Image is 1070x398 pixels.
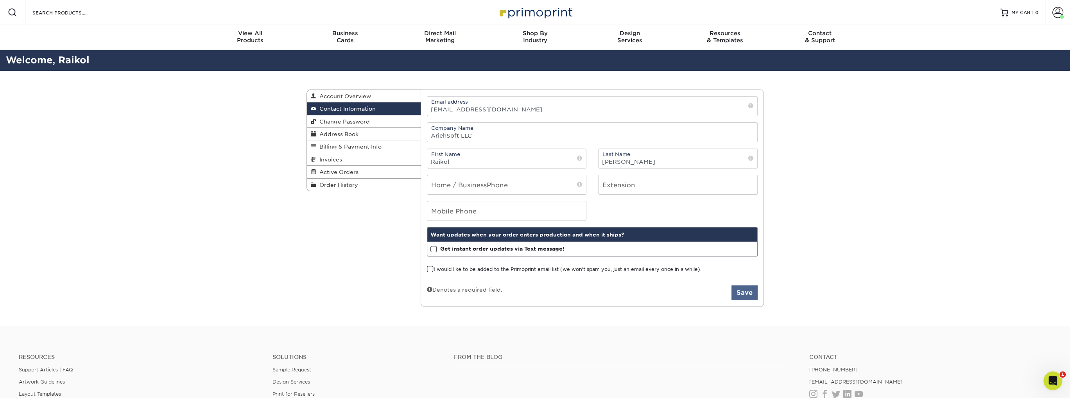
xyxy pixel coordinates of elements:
[1035,10,1039,15] span: 0
[203,25,298,50] a: View AllProducts
[2,374,66,395] iframe: Google Customer Reviews
[307,90,421,102] a: Account Overview
[307,166,421,178] a: Active Orders
[496,4,574,21] img: Primoprint
[488,30,582,44] div: Industry
[427,228,757,242] div: Want updates when your order enters production and when it ships?
[1011,9,1034,16] span: MY CART
[809,354,1051,360] a: Contact
[440,246,565,252] strong: Get instant order updates via Text message!
[393,30,488,37] span: Direct Mail
[1043,371,1062,390] iframe: Intercom live chat
[316,143,382,150] span: Billing & Payment Info
[488,30,582,37] span: Shop By
[272,354,442,360] h4: Solutions
[316,169,358,175] span: Active Orders
[427,266,701,273] label: I would like to be added to the Primoprint email list (we won't spam you, just an email every onc...
[307,115,421,128] a: Change Password
[772,30,867,44] div: & Support
[427,285,502,294] div: Denotes a required field.
[19,367,73,373] a: Support Articles | FAQ
[677,30,772,37] span: Resources
[203,30,298,37] span: View All
[307,153,421,166] a: Invoices
[316,182,358,188] span: Order History
[772,30,867,37] span: Contact
[677,30,772,44] div: & Templates
[772,25,867,50] a: Contact& Support
[582,30,677,44] div: Services
[272,379,310,385] a: Design Services
[307,140,421,153] a: Billing & Payment Info
[316,156,342,163] span: Invoices
[298,30,393,44] div: Cards
[298,30,393,37] span: Business
[316,106,376,112] span: Contact Information
[488,25,582,50] a: Shop ByIndustry
[307,102,421,115] a: Contact Information
[731,285,758,300] button: Save
[454,354,788,360] h4: From the Blog
[272,391,315,397] a: Print for Resellers
[316,131,358,137] span: Address Book
[393,30,488,44] div: Marketing
[582,25,677,50] a: DesignServices
[809,379,903,385] a: [EMAIL_ADDRESS][DOMAIN_NAME]
[316,93,371,99] span: Account Overview
[582,30,677,37] span: Design
[307,128,421,140] a: Address Book
[19,354,261,360] h4: Resources
[272,367,311,373] a: Sample Request
[677,25,772,50] a: Resources& Templates
[316,118,370,125] span: Change Password
[298,25,393,50] a: BusinessCards
[32,8,108,17] input: SEARCH PRODUCTS.....
[809,367,858,373] a: [PHONE_NUMBER]
[307,179,421,191] a: Order History
[1059,371,1066,378] span: 1
[393,25,488,50] a: Direct MailMarketing
[203,30,298,44] div: Products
